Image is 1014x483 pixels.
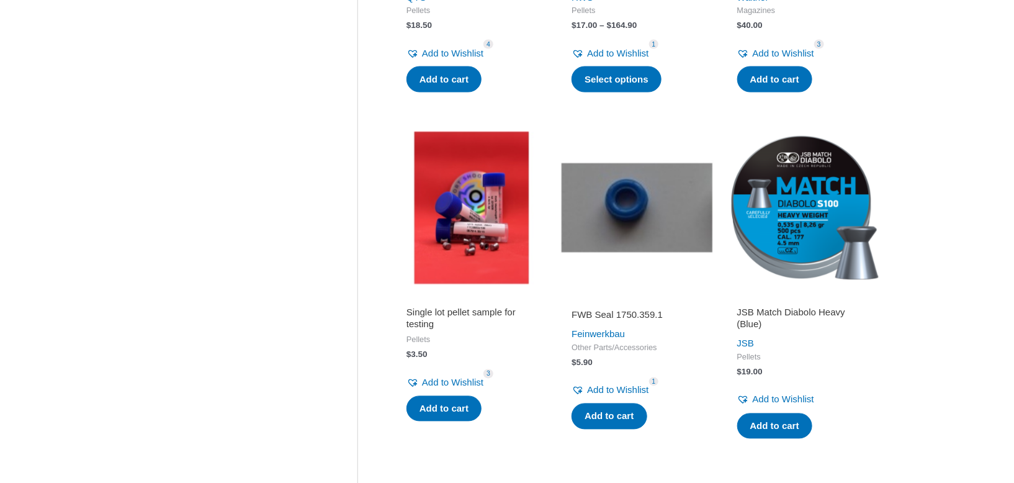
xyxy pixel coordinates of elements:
span: 1 [649,40,659,49]
span: 3 [483,369,493,379]
span: $ [572,20,577,30]
img: FWB Seal 1750.359.1 [560,132,713,284]
span: $ [607,20,612,30]
a: Add to Wishlist [572,45,648,62]
h2: FWB Seal 1750.359.1 [572,309,702,322]
a: JSB [737,338,755,349]
bdi: 164.90 [607,20,637,30]
span: Pellets [406,6,537,16]
h2: JSB Match Diabolo Heavy (Blue) [737,307,868,331]
a: Add to Wishlist [737,391,814,409]
a: Feinwerkbau [572,329,625,340]
span: Add to Wishlist [753,394,814,405]
span: $ [737,368,742,377]
img: Single lot pellet sample for testing [395,132,548,284]
span: $ [572,358,577,368]
a: Add to Wishlist [406,374,483,392]
a: Add to cart: “X-Esse 10 Shot Magazine” [737,66,812,93]
a: FWB Seal 1750.359.1 [572,309,702,326]
span: 3 [814,40,824,49]
a: Add to cart: “JSB Match Diabolo Heavy (Blue)” [737,413,812,440]
span: Add to Wishlist [422,48,483,58]
bdi: 5.90 [572,358,593,368]
bdi: 18.50 [406,20,432,30]
iframe: Customer reviews powered by Trustpilot [737,292,868,307]
span: Add to Wishlist [422,377,483,388]
a: Add to cart: “QYS Match Pellets” [406,66,482,93]
span: $ [406,350,411,359]
span: 1 [649,377,659,387]
span: Add to Wishlist [587,385,648,395]
span: Add to Wishlist [753,48,814,58]
span: Pellets [737,353,868,363]
span: Magazines [737,6,868,16]
a: Single lot pellet sample for testing [406,307,537,336]
span: $ [406,20,411,30]
a: Select options for “RWS R10 Match” [572,66,662,93]
span: Pellets [406,335,537,346]
a: JSB Match Diabolo Heavy (Blue) [737,307,868,336]
bdi: 40.00 [737,20,763,30]
span: $ [737,20,742,30]
bdi: 17.00 [572,20,597,30]
h2: Single lot pellet sample for testing [406,307,537,331]
a: Add to cart: “Single lot pellet sample for testing” [406,396,482,422]
iframe: Customer reviews powered by Trustpilot [572,292,702,307]
span: Other Parts/Accessories [572,343,702,354]
bdi: 3.50 [406,350,428,359]
span: – [599,20,604,30]
span: Pellets [572,6,702,16]
a: Add to Wishlist [737,45,814,62]
iframe: Customer reviews powered by Trustpilot [406,292,537,307]
a: Add to cart: “FWB Seal 1750.359.1” [572,404,647,430]
a: Add to Wishlist [572,382,648,399]
span: 4 [483,40,493,49]
span: Add to Wishlist [587,48,648,58]
img: JSB Match Diabolo Heavy [726,132,879,284]
bdi: 19.00 [737,368,763,377]
a: Add to Wishlist [406,45,483,62]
